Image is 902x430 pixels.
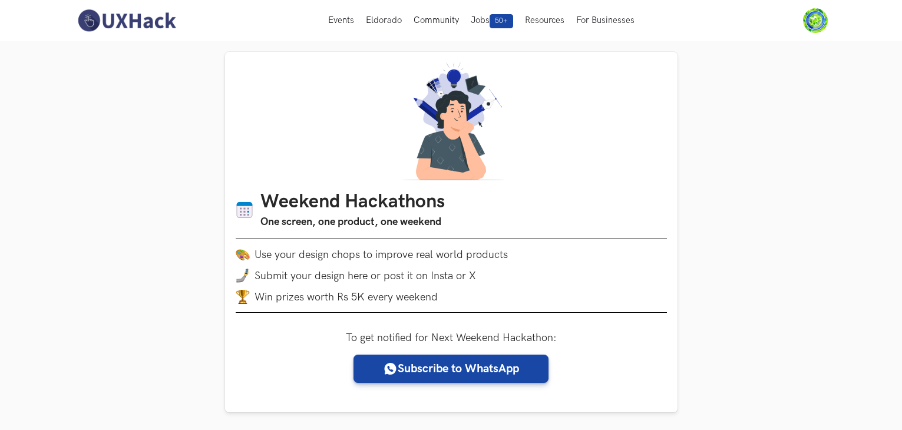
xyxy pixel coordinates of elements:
[395,62,508,180] img: A designer thinking
[236,290,250,304] img: trophy.png
[255,270,476,282] span: Submit your design here or post it on Insta or X
[236,247,250,262] img: palette.png
[353,355,549,383] a: Subscribe to WhatsApp
[260,191,445,214] h1: Weekend Hackathons
[236,290,667,304] li: Win prizes worth Rs 5K every weekend
[236,201,253,219] img: Calendar icon
[260,214,445,230] h3: One screen, one product, one weekend
[803,8,828,33] img: Your profile pic
[346,332,557,344] label: To get notified for Next Weekend Hackathon:
[236,269,250,283] img: mobile-in-hand.png
[236,247,667,262] li: Use your design chops to improve real world products
[74,8,179,33] img: UXHack-logo.png
[490,14,513,28] span: 50+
